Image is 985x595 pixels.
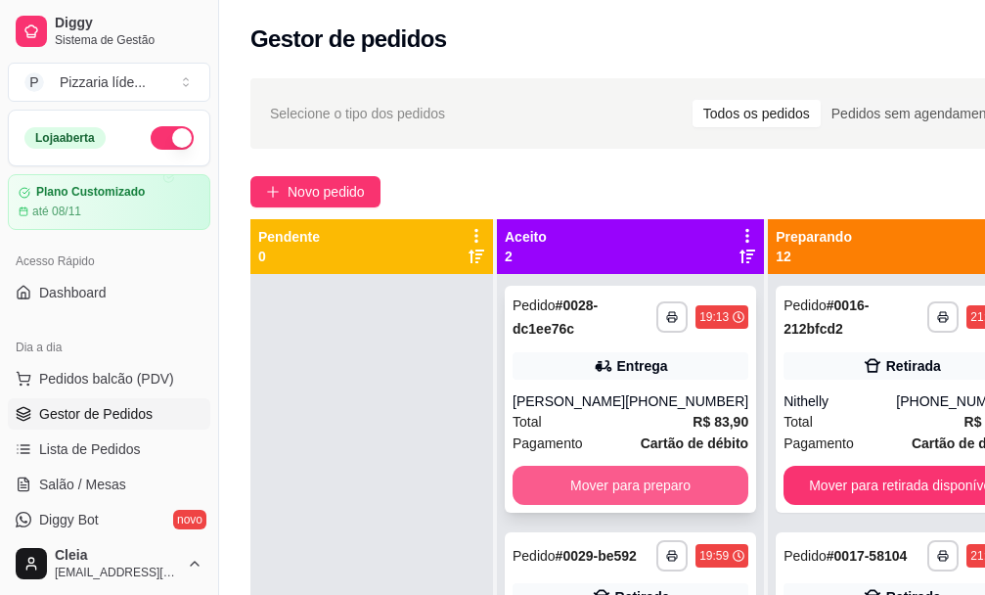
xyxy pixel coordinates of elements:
[288,181,365,203] span: Novo pedido
[39,283,107,302] span: Dashboard
[505,247,547,266] p: 2
[776,227,852,247] p: Preparando
[39,475,126,494] span: Salão / Mesas
[8,469,210,500] a: Salão / Mesas
[625,391,748,411] div: [PHONE_NUMBER]
[39,404,153,424] span: Gestor de Pedidos
[270,103,445,124] span: Selecione o tipo dos pedidos
[513,297,556,313] span: Pedido
[39,369,174,389] span: Pedidos balcão (PDV)
[8,8,210,55] a: DiggySistema de Gestão
[693,414,748,430] strong: R$ 83,90
[513,548,556,564] span: Pedido
[266,185,280,199] span: plus
[258,227,320,247] p: Pendente
[8,434,210,465] a: Lista de Pedidos
[151,126,194,150] button: Alterar Status
[250,176,381,207] button: Novo pedido
[505,227,547,247] p: Aceito
[8,277,210,308] a: Dashboard
[24,127,106,149] div: Loja aberta
[55,565,179,580] span: [EMAIL_ADDRESS][DOMAIN_NAME]
[55,547,179,565] span: Cleia
[513,411,542,433] span: Total
[513,391,625,411] div: [PERSON_NAME]
[39,439,141,459] span: Lista de Pedidos
[784,297,827,313] span: Pedido
[693,100,821,127] div: Todos os pedidos
[784,548,827,564] span: Pedido
[8,174,210,230] a: Plano Customizadoaté 08/11
[8,363,210,394] button: Pedidos balcão (PDV)
[8,398,210,430] a: Gestor de Pedidos
[617,356,668,376] div: Entrega
[784,411,813,433] span: Total
[60,72,146,92] div: Pizzaria líde ...
[8,246,210,277] div: Acesso Rápido
[641,435,748,451] strong: Cartão de débito
[886,356,941,376] div: Retirada
[784,391,896,411] div: Nithelly
[36,185,145,200] article: Plano Customizado
[827,548,908,564] strong: # 0017-58104
[699,309,729,325] div: 19:13
[32,204,81,219] article: até 08/11
[250,23,447,55] h2: Gestor de pedidos
[784,433,854,454] span: Pagamento
[55,32,202,48] span: Sistema de Gestão
[8,332,210,363] div: Dia a dia
[513,433,583,454] span: Pagamento
[776,247,852,266] p: 12
[513,297,598,337] strong: # 0028-dc1ee76c
[556,548,637,564] strong: # 0029-be592
[784,297,869,337] strong: # 0016-212bfcd2
[699,548,729,564] div: 19:59
[39,510,99,529] span: Diggy Bot
[8,504,210,535] a: Diggy Botnovo
[513,466,748,505] button: Mover para preparo
[8,540,210,587] button: Cleia[EMAIL_ADDRESS][DOMAIN_NAME]
[24,72,44,92] span: P
[8,63,210,102] button: Select a team
[258,247,320,266] p: 0
[55,15,202,32] span: Diggy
